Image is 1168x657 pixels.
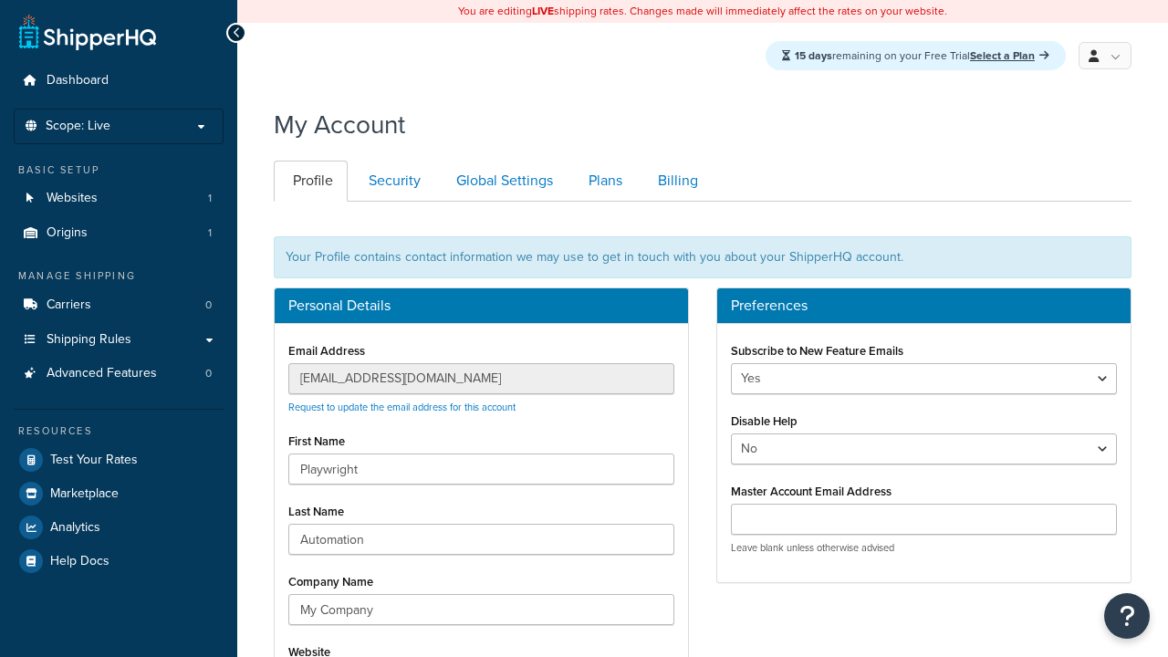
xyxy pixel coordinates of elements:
span: Advanced Features [47,366,157,381]
span: 1 [208,225,212,241]
div: Manage Shipping [14,268,224,284]
span: Shipping Rules [47,332,131,348]
span: Analytics [50,520,100,536]
a: Advanced Features 0 [14,357,224,391]
a: Marketplace [14,477,224,510]
a: Origins 1 [14,216,224,250]
span: Websites [47,191,98,206]
label: Email Address [288,344,365,358]
a: Select a Plan [970,47,1049,64]
span: Help Docs [50,554,109,569]
div: Your Profile contains contact information we may use to get in touch with you about your ShipperH... [274,236,1131,278]
a: ShipperHQ Home [19,14,156,50]
label: Last Name [288,505,344,518]
label: Disable Help [731,414,798,428]
span: Test Your Rates [50,453,138,468]
a: Test Your Rates [14,443,224,476]
a: Security [349,161,435,202]
li: Carriers [14,288,224,322]
span: Scope: Live [46,119,110,134]
a: Billing [639,161,713,202]
h1: My Account [274,107,405,142]
a: Websites 1 [14,182,224,215]
span: 1 [208,191,212,206]
h3: Personal Details [288,297,674,314]
label: Company Name [288,575,373,589]
label: Subscribe to New Feature Emails [731,344,903,358]
span: 0 [205,297,212,313]
label: Master Account Email Address [731,485,892,498]
div: Resources [14,423,224,439]
label: First Name [288,434,345,448]
span: Dashboard [47,73,109,89]
span: Marketplace [50,486,119,502]
a: Dashboard [14,64,224,98]
p: Leave blank unless otherwise advised [731,541,1117,555]
a: Carriers 0 [14,288,224,322]
a: Help Docs [14,545,224,578]
h3: Preferences [731,297,1117,314]
a: Global Settings [437,161,568,202]
li: Advanced Features [14,357,224,391]
a: Plans [569,161,637,202]
div: remaining on your Free Trial [766,41,1066,70]
a: Profile [274,161,348,202]
li: Origins [14,216,224,250]
button: Open Resource Center [1104,593,1150,639]
span: 0 [205,366,212,381]
li: Websites [14,182,224,215]
span: Carriers [47,297,91,313]
a: Analytics [14,511,224,544]
span: Origins [47,225,88,241]
strong: 15 days [795,47,832,64]
b: LIVE [532,3,554,19]
a: Request to update the email address for this account [288,400,516,414]
a: Shipping Rules [14,323,224,357]
div: Basic Setup [14,162,224,178]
